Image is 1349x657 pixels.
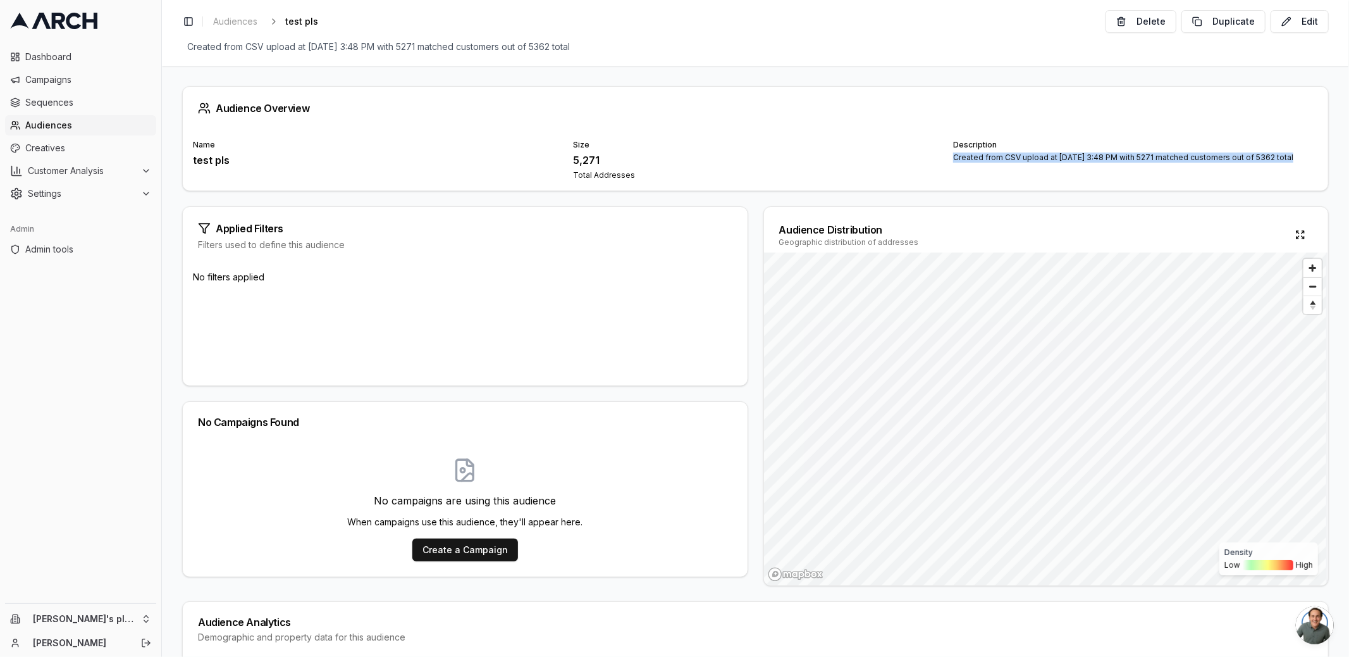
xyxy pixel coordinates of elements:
a: Dashboard [5,47,156,67]
div: 5,271 [573,153,938,168]
a: Audiences [5,115,156,135]
div: Geographic distribution of addresses [779,237,919,247]
span: Settings [28,187,136,200]
span: Low [1224,560,1240,570]
button: Delete [1106,10,1176,33]
button: Zoom out [1303,277,1322,296]
div: Applied Filters [198,222,732,235]
span: Reset bearing to north [1302,297,1323,313]
span: Creatives [25,142,151,154]
div: Name [193,140,558,150]
div: Audience Distribution [779,222,919,237]
a: Creatives [5,138,156,158]
button: [PERSON_NAME]'s playground [5,609,156,629]
div: Open chat [1296,606,1334,644]
canvas: Map [764,253,1327,586]
span: High [1296,560,1313,570]
a: Admin tools [5,239,156,260]
a: Sequences [5,92,156,113]
div: Description [953,140,1318,150]
button: Reset bearing to north [1303,296,1322,314]
span: Zoom out [1303,278,1322,296]
span: Admin tools [25,243,151,256]
div: test pls [193,153,558,168]
a: Mapbox homepage [768,567,823,582]
span: test pls [285,15,318,28]
div: Size [573,140,938,150]
span: Audiences [25,119,151,132]
a: Audiences [208,13,262,30]
div: Admin [5,219,156,239]
nav: breadcrumb [208,13,338,30]
button: Settings [5,184,156,204]
p: When campaigns use this audience, they'll appear here. [347,516,582,529]
button: Duplicate [1181,10,1266,33]
span: Sequences [25,96,151,109]
a: Campaigns [5,70,156,90]
div: Total Addresses [573,170,938,180]
a: [PERSON_NAME] [33,637,127,649]
p: No campaigns are using this audience [347,493,582,508]
div: Demographic and property data for this audience [198,631,1313,644]
span: Audiences [213,15,257,28]
div: Density [1224,547,1313,558]
div: Filters used to define this audience [198,239,732,251]
button: Edit [1271,10,1329,33]
div: Created from CSV upload at [DATE] 3:48 PM with 5271 matched customers out of 5362 total [953,153,1318,163]
button: Customer Analysis [5,161,156,181]
span: [PERSON_NAME]'s playground [33,613,136,625]
div: Audience Analytics [198,617,1313,627]
button: Zoom in [1303,259,1322,277]
button: Log out [137,634,155,652]
span: Customer Analysis [28,165,136,177]
span: Created from CSV upload at [DATE] 3:48 PM with 5271 matched customers out of 5362 total [182,38,575,56]
span: Campaigns [25,73,151,86]
span: Dashboard [25,51,151,63]
div: No Campaigns Found [198,417,732,427]
div: Audience Overview [198,102,1313,115]
span: No filters applied [193,272,264,282]
button: Create a Campaign [412,539,518,561]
